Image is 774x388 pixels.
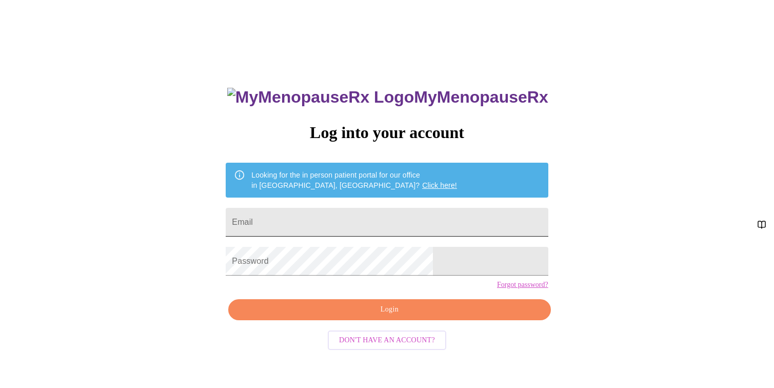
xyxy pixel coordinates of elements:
a: Click here! [422,181,457,189]
h3: MyMenopauseRx [227,88,548,107]
span: Don't have an account? [339,334,435,347]
button: Login [228,299,550,320]
h3: Log into your account [226,123,548,142]
a: Forgot password? [497,281,548,289]
button: Don't have an account? [328,331,446,351]
div: Looking for the in person patient portal for our office in [GEOGRAPHIC_DATA], [GEOGRAPHIC_DATA]? [251,166,457,195]
a: Don't have an account? [325,335,449,344]
span: Login [240,303,539,316]
img: MyMenopauseRx Logo [227,88,414,107]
